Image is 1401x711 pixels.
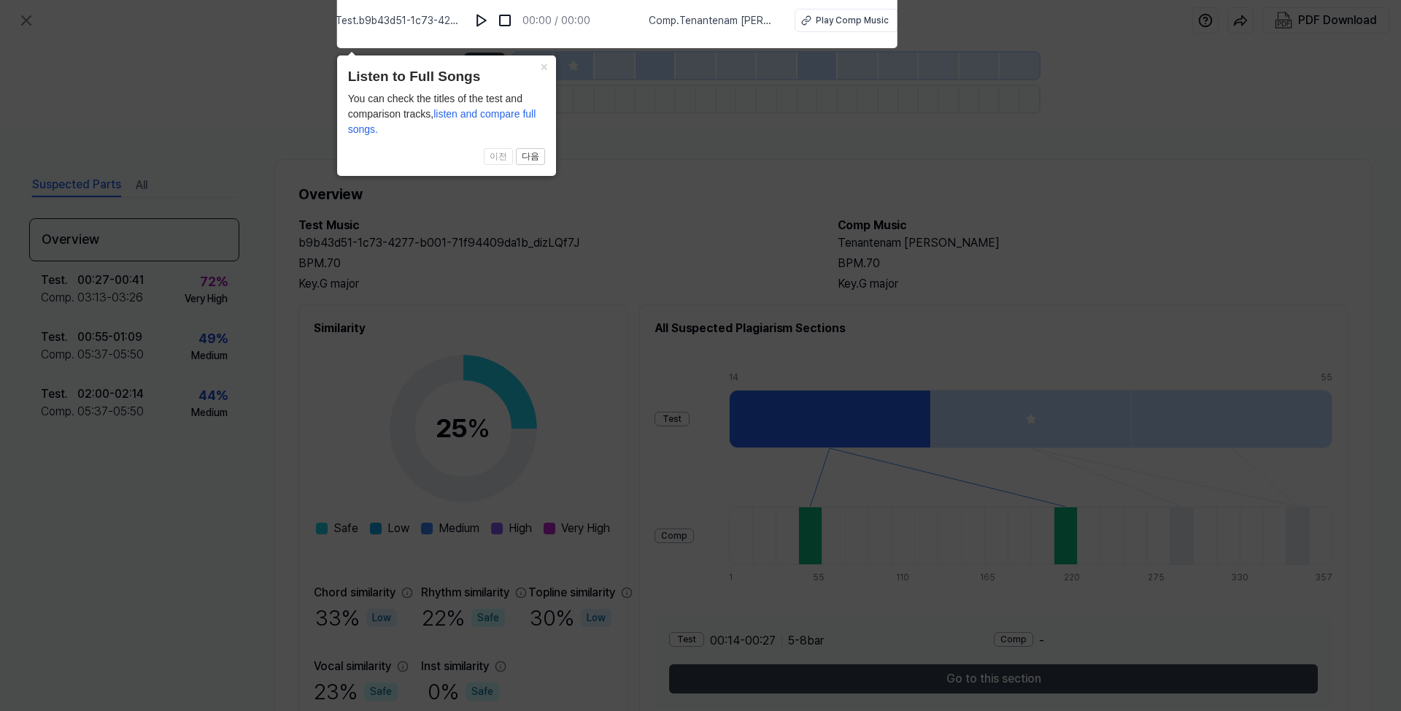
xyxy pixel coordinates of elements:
span: Comp . Tenantenam [PERSON_NAME] [649,13,777,28]
button: Play Comp Music [795,9,898,32]
header: Listen to Full Songs [348,66,545,88]
div: 00:00 / 00:00 [522,13,590,28]
button: Close [533,55,556,76]
span: listen and compare full songs. [348,108,536,135]
img: play [474,13,489,28]
button: 다음 [516,148,545,166]
span: Test . b9b43d51-1c73-4277-b001-71f94409da1b_dizLQf7J [336,13,464,28]
div: Play Comp Music [816,14,889,27]
div: You can check the titles of the test and comparison tracks, [348,91,545,137]
img: stop [498,13,512,28]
